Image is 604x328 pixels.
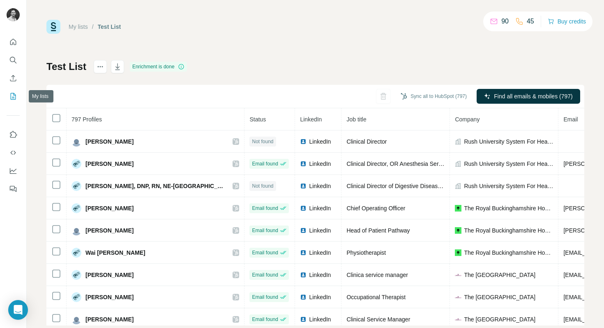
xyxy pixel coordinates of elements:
[71,248,81,258] img: Avatar
[494,92,572,100] span: Find all emails & mobiles (797)
[548,16,586,27] button: Buy credits
[300,116,322,123] span: LinkedIn
[85,160,134,168] span: [PERSON_NAME]
[7,35,20,49] button: Quick start
[252,293,278,301] span: Email found
[455,227,461,234] img: company-logo
[7,89,20,104] button: My lists
[8,300,28,320] div: Open Intercom Messenger
[85,137,134,146] span: [PERSON_NAME]
[527,16,534,26] p: 45
[71,137,81,147] img: Avatar
[71,226,81,235] img: Avatar
[85,249,145,257] span: Wai [PERSON_NAME]
[464,182,553,190] span: Rush University System For Health
[464,315,535,323] span: The [GEOGRAPHIC_DATA]
[477,89,580,104] button: Find all emails & mobiles (797)
[94,60,107,73] button: actions
[464,293,535,301] span: The [GEOGRAPHIC_DATA]
[455,316,461,323] img: company-logo
[309,160,331,168] span: LinkedIn
[46,60,86,73] h1: Test List
[252,138,273,145] span: Not found
[300,249,307,256] img: LinkedIn logo
[71,181,81,191] img: Avatar
[309,315,331,323] span: LinkedIn
[85,226,134,235] span: [PERSON_NAME]
[309,249,331,257] span: LinkedIn
[346,227,410,234] span: Head of Patient Pathway
[455,116,480,123] span: Company
[252,227,278,234] span: Email found
[249,116,266,123] span: Status
[7,127,20,142] button: Use Surfe on LinkedIn
[98,23,121,31] div: Test List
[464,204,553,212] span: The Royal Buckinghamshire Hospital Limited
[300,138,307,145] img: LinkedIn logo
[464,271,535,279] span: The [GEOGRAPHIC_DATA]
[464,160,553,168] span: Rush University System For Health
[455,249,461,256] img: company-logo
[300,316,307,323] img: LinkedIn logo
[309,204,331,212] span: LinkedIn
[7,181,20,196] button: Feedback
[252,316,278,323] span: Email found
[309,182,331,190] span: LinkedIn
[309,226,331,235] span: LinkedIn
[300,161,307,167] img: LinkedIn logo
[346,161,452,167] span: Clinical Director, OR Anesthesia Services
[252,271,278,279] span: Email found
[130,62,187,72] div: Enrichment is done
[85,293,134,301] span: [PERSON_NAME]
[252,160,278,167] span: Email found
[46,20,60,34] img: Surfe Logo
[7,71,20,86] button: Enrich CSV
[346,205,405,212] span: Chief Operating Officer
[252,182,273,190] span: Not found
[71,159,81,169] img: Avatar
[7,163,20,178] button: Dashboard
[464,249,553,257] span: The Royal Buckinghamshire Hospital Limited
[309,271,331,279] span: LinkedIn
[300,227,307,234] img: LinkedIn logo
[395,90,473,102] button: Sync all to HubSpot (797)
[85,182,224,190] span: [PERSON_NAME], DNP, RN, NE-[GEOGRAPHIC_DATA]
[71,116,102,123] span: 797 Profiles
[309,293,331,301] span: LinkedIn
[7,53,20,67] button: Search
[346,116,366,123] span: Job title
[346,272,408,278] span: Clinica service manager
[71,203,81,213] img: Avatar
[300,272,307,278] img: LinkedIn logo
[69,23,88,30] a: My lists
[309,137,331,146] span: LinkedIn
[252,205,278,212] span: Email found
[464,226,553,235] span: The Royal Buckinghamshire Hospital Limited
[346,316,410,323] span: Clinical Service Manager
[252,249,278,256] span: Email found
[455,205,461,212] img: company-logo
[7,8,20,21] img: Avatar
[85,204,134,212] span: [PERSON_NAME]
[464,137,553,146] span: Rush University System For Health
[455,294,461,300] img: company-logo
[71,314,81,324] img: Avatar
[346,294,406,300] span: Occupational Therapist
[300,205,307,212] img: LinkedIn logo
[501,16,509,26] p: 90
[300,183,307,189] img: LinkedIn logo
[563,116,578,123] span: Email
[300,294,307,300] img: LinkedIn logo
[85,315,134,323] span: [PERSON_NAME]
[455,272,461,278] img: company-logo
[85,271,134,279] span: [PERSON_NAME]
[346,183,470,189] span: Clinical Director of Digestive Disease Operations
[71,292,81,302] img: Avatar
[92,23,94,31] li: /
[346,138,387,145] span: Clinical Director
[71,270,81,280] img: Avatar
[7,145,20,160] button: Use Surfe API
[346,249,386,256] span: Physiotherapist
